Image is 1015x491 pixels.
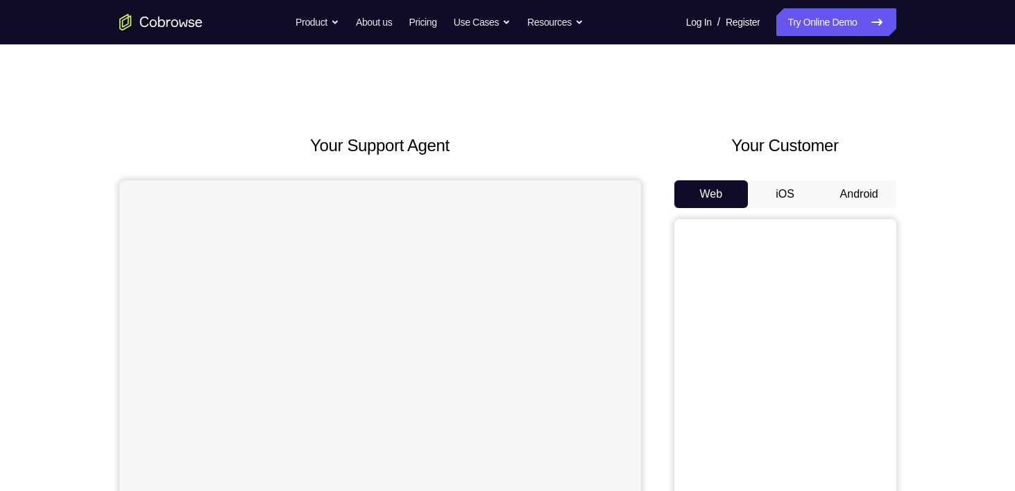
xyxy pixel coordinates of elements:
[119,14,203,31] a: Go to the home page
[776,8,896,36] a: Try Online Demo
[119,133,641,158] h2: Your Support Agent
[454,8,511,36] button: Use Cases
[527,8,583,36] button: Resources
[356,8,392,36] a: About us
[409,8,436,36] a: Pricing
[686,8,712,36] a: Log In
[296,8,339,36] button: Product
[674,133,896,158] h2: Your Customer
[726,8,760,36] a: Register
[822,180,896,208] button: Android
[748,180,822,208] button: iOS
[674,180,749,208] button: Web
[717,14,720,31] span: /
